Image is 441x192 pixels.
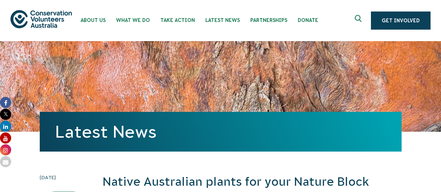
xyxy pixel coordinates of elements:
img: logo.svg [10,10,72,28]
span: Partnerships [250,17,287,23]
span: What We Do [116,17,150,23]
a: Latest News [55,122,157,141]
button: Expand search box Close search box [351,12,367,29]
a: Get Involved [371,11,431,30]
span: Expand search box [355,15,364,26]
span: Donate [298,17,318,23]
span: About Us [81,17,106,23]
span: Take Action [160,17,195,23]
span: Latest News [205,17,240,23]
time: [DATE] [40,174,88,181]
h2: Native Australian plants for your Nature Block [102,174,402,190]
